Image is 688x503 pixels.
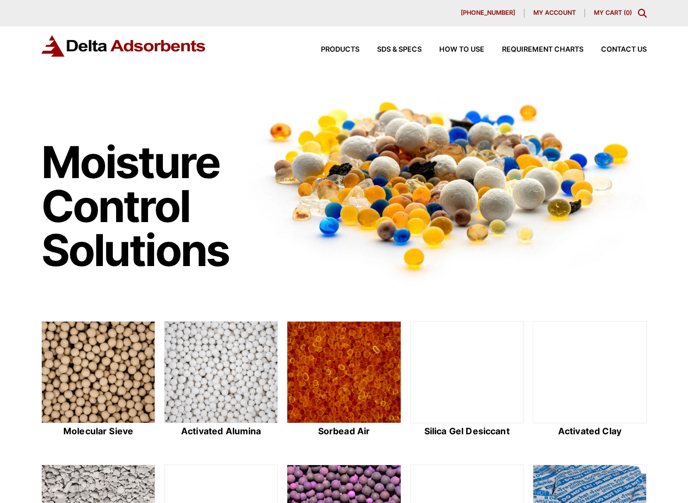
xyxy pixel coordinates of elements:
h2: Sorbead Air [287,426,401,436]
a: My Cart (0) [594,9,632,16]
a: Sorbead Air [287,321,401,438]
a: Requirement Charts [484,46,583,53]
a: Products [303,46,359,53]
a: Activated Alumina [164,321,278,438]
h2: Silica Gel Desiccant [410,426,524,436]
h2: Activated Alumina [164,426,278,436]
span: How to Use [439,46,484,53]
a: [PHONE_NUMBER] [452,9,525,18]
a: Activated Clay [533,321,647,438]
a: Contact Us [583,46,647,53]
h2: Molecular Sieve [41,426,155,436]
a: SDS & SPECS [359,46,422,53]
span: Requirement Charts [502,46,583,53]
a: How to Use [422,46,484,53]
img: Image [246,83,647,286]
a: My account [525,9,585,18]
span: SDS & SPECS [377,46,422,53]
h1: Moisture Control Solutions [41,140,236,272]
span: 0 [626,9,630,16]
a: Molecular Sieve [41,321,155,438]
h2: Activated Clay [533,426,647,436]
span: Products [321,46,359,53]
span: My account [533,10,576,16]
span: [PHONE_NUMBER] [461,10,515,16]
div: Toggle Modal Content [638,9,647,18]
a: Silica Gel Desiccant [410,321,524,438]
img: Delta Adsorbents [41,35,206,57]
span: Contact Us [601,46,647,53]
